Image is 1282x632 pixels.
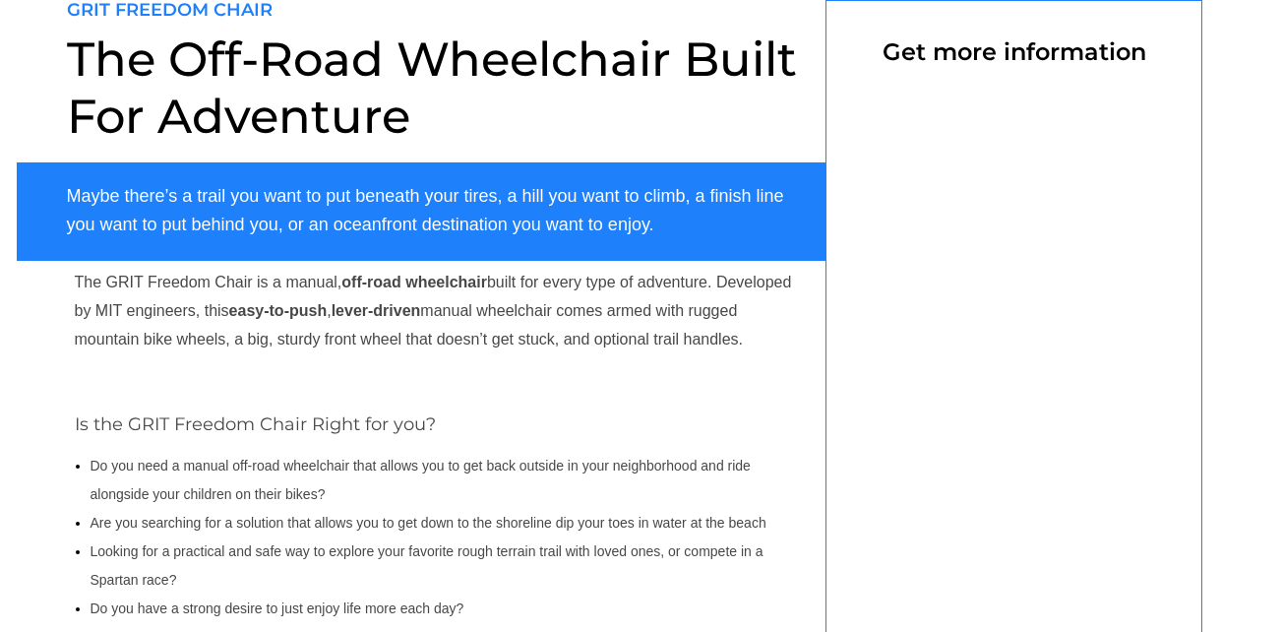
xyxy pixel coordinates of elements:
[341,274,487,290] strong: off-road wheelchair
[229,302,328,319] strong: easy-to-push
[75,274,792,348] span: The GRIT Freedom Chair is a manual, built for every type of adventure. Developed by MIT engineers...
[332,302,421,319] strong: lever-driven
[67,31,797,145] span: The Off-Road Wheelchair Built For Adventure
[75,413,436,435] span: Is the GRIT Freedom Chair Right for you?
[91,515,766,531] span: Are you searching for a solution that allows you to get down to the shoreline dip your toes in wa...
[91,458,751,502] span: Do you need a manual off-road wheelchair that allows you to get back outside in your neighborhood...
[91,600,464,616] span: Do you have a strong desire to just enjoy life more each day?
[883,37,1146,66] span: Get more information
[91,543,763,588] span: Looking for a practical and safe way to explore your favorite rough terrain trail with loved ones...
[859,95,1169,625] iframe: Form 0
[67,186,784,234] span: Maybe there’s a trail you want to put beneath your tires, a hill you want to climb, a finish line...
